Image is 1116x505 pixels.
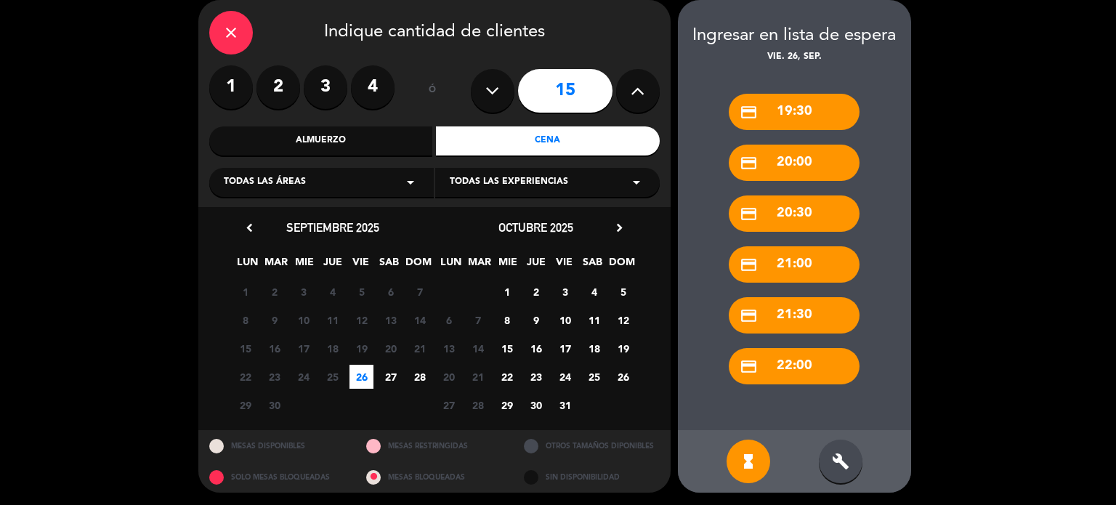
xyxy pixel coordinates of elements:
i: chevron_left [242,220,257,235]
div: 21:00 [729,246,860,283]
span: 27 [379,365,403,389]
div: 21:30 [729,297,860,334]
span: 3 [553,280,577,304]
span: 2 [262,280,286,304]
i: close [222,24,240,41]
span: LUN [235,254,259,278]
span: 14 [466,336,490,360]
span: 18 [320,336,344,360]
span: 4 [582,280,606,304]
div: vie. 26, sep. [678,50,911,65]
span: 1 [495,280,519,304]
span: 24 [291,365,315,389]
i: build [832,453,849,470]
span: octubre 2025 [498,220,573,235]
span: LUN [439,254,463,278]
span: 26 [611,365,635,389]
div: 19:30 [729,94,860,130]
label: 1 [209,65,253,109]
div: 22:00 [729,348,860,384]
div: SOLO MESAS BLOQUEADAS [198,461,356,493]
span: 11 [582,308,606,332]
span: 23 [262,365,286,389]
i: credit_card [740,154,758,172]
span: 9 [524,308,548,332]
span: DOM [609,254,633,278]
i: arrow_drop_down [628,174,645,191]
span: MAR [467,254,491,278]
span: 2 [524,280,548,304]
span: 27 [437,393,461,417]
span: 16 [262,336,286,360]
i: hourglass_full [740,453,757,470]
span: 15 [233,336,257,360]
span: 24 [553,365,577,389]
span: 28 [466,393,490,417]
i: chevron_right [612,220,627,235]
span: 10 [291,308,315,332]
span: 31 [553,393,577,417]
span: 30 [524,393,548,417]
span: 17 [291,336,315,360]
span: 6 [437,308,461,332]
i: credit_card [740,357,758,376]
span: SAB [581,254,604,278]
div: Ingresar en lista de espera [678,22,911,50]
span: 25 [320,365,344,389]
span: MIE [496,254,519,278]
span: MIE [292,254,316,278]
span: 11 [320,308,344,332]
i: credit_card [740,256,758,274]
label: 3 [304,65,347,109]
span: 19 [611,336,635,360]
span: septiembre 2025 [286,220,379,235]
i: arrow_drop_down [402,174,419,191]
span: 6 [379,280,403,304]
span: 16 [524,336,548,360]
div: MESAS DISPONIBLES [198,430,356,461]
span: JUE [320,254,344,278]
span: 9 [262,308,286,332]
span: 7 [466,308,490,332]
span: 25 [582,365,606,389]
span: 10 [553,308,577,332]
span: 28 [408,365,432,389]
span: SAB [377,254,401,278]
span: 7 [408,280,432,304]
div: SIN DISPONIBILIDAD [513,461,671,493]
span: 20 [379,336,403,360]
span: VIE [349,254,373,278]
label: 2 [256,65,300,109]
span: 5 [611,280,635,304]
span: JUE [524,254,548,278]
span: 12 [611,308,635,332]
span: DOM [405,254,429,278]
label: 4 [351,65,395,109]
span: 15 [495,336,519,360]
span: Todas las experiencias [450,175,568,190]
div: MESAS BLOQUEADAS [355,461,513,493]
i: credit_card [740,307,758,325]
span: MAR [264,254,288,278]
div: 20:00 [729,145,860,181]
span: Todas las áreas [224,175,306,190]
span: 26 [349,365,373,389]
span: 8 [233,308,257,332]
span: VIE [552,254,576,278]
span: 13 [437,336,461,360]
div: ó [409,65,456,116]
span: 5 [349,280,373,304]
span: 3 [291,280,315,304]
div: 20:30 [729,195,860,232]
i: credit_card [740,103,758,121]
div: Almuerzo [209,126,433,155]
span: 21 [466,365,490,389]
div: Indique cantidad de clientes [209,11,660,54]
span: 20 [437,365,461,389]
div: OTROS TAMAÑOS DIPONIBLES [513,430,671,461]
span: 17 [553,336,577,360]
span: 22 [495,365,519,389]
span: 22 [233,365,257,389]
span: 23 [524,365,548,389]
div: MESAS RESTRINGIDAS [355,430,513,461]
